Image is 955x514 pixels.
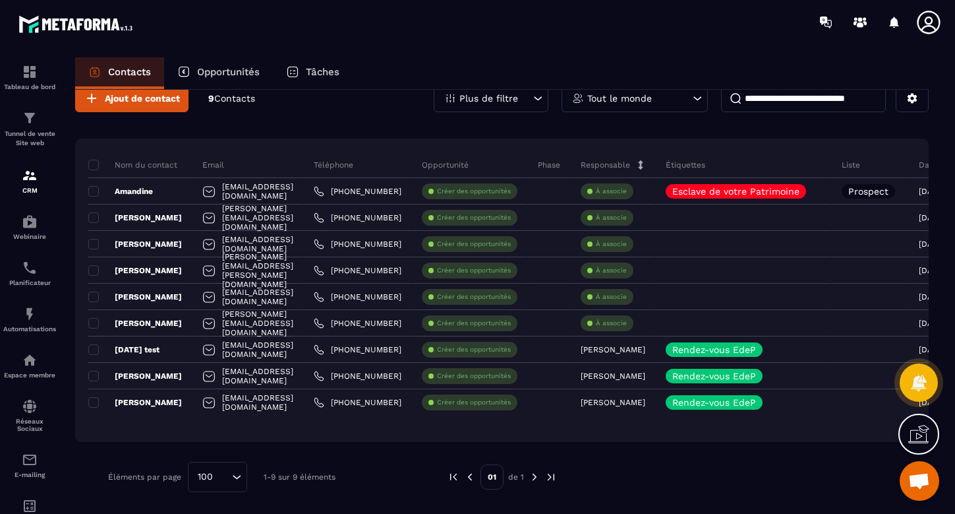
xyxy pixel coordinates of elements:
a: [PHONE_NUMBER] [314,318,401,329]
p: Opportunité [422,160,469,170]
img: prev [448,471,459,483]
p: Tableau de bord [3,83,56,90]
p: Éléments par page [108,472,181,482]
img: prev [464,471,476,483]
a: [PHONE_NUMBER] [314,371,401,381]
img: next [529,471,540,483]
div: Ouvrir le chat [900,461,939,501]
a: [PHONE_NUMBER] [314,265,401,276]
p: [DATE] test [88,344,159,355]
img: automations [22,306,38,322]
p: [PERSON_NAME] [88,265,182,276]
p: Créer des opportunités [437,240,511,249]
p: 1-9 sur 9 éléments [264,472,335,482]
p: Amandine [88,186,153,197]
p: Webinaire [3,233,56,240]
p: Automatisations [3,325,56,333]
p: Contacts [108,66,151,78]
input: Search for option [217,470,229,484]
a: [PHONE_NUMBER] [314,292,401,302]
a: social-networksocial-networkRéseaux Sociaux [3,389,56,442]
a: [PHONE_NUMBER] [314,186,401,197]
p: Rendez-vous EdeP [672,398,756,407]
a: Opportunités [164,57,273,89]
p: [PERSON_NAME] [88,239,182,249]
p: [PERSON_NAME] [88,292,182,302]
p: Téléphone [314,160,353,170]
a: [PHONE_NUMBER] [314,344,401,355]
p: Esclave de votre Patrimoine [672,187,799,196]
p: Réseaux Sociaux [3,418,56,432]
p: Phase [538,160,560,170]
a: [PHONE_NUMBER] [314,212,401,223]
p: À associe [596,266,627,275]
p: Rendez-vous EdeP [672,371,756,381]
p: Créer des opportunités [437,398,511,407]
p: Prospect [848,187,888,196]
p: E-mailing [3,471,56,478]
p: [PERSON_NAME] [581,345,645,354]
p: Espace membre [3,371,56,379]
span: 100 [193,470,217,484]
p: [PERSON_NAME] [581,371,645,381]
p: 01 [480,465,504,490]
p: [PERSON_NAME] [88,397,182,408]
img: social-network [22,399,38,414]
a: [PHONE_NUMBER] [314,239,401,249]
a: formationformationCRM [3,158,56,204]
p: Créer des opportunités [437,187,511,196]
p: Créer des opportunités [437,319,511,328]
p: 9 [208,92,255,105]
p: Planificateur [3,279,56,286]
img: logo [18,12,137,36]
div: Search for option [188,462,247,492]
p: Tout le monde [587,94,652,103]
p: Créer des opportunités [437,266,511,275]
a: formationformationTableau de bord [3,54,56,100]
a: automationsautomationsEspace membre [3,342,56,389]
a: Contacts [75,57,164,89]
img: email [22,452,38,468]
span: Ajout de contact [105,92,180,105]
p: Créer des opportunités [437,371,511,381]
img: next [545,471,557,483]
p: [PERSON_NAME] [581,398,645,407]
img: formation [22,110,38,126]
p: À associe [596,240,627,249]
p: Liste [842,160,860,170]
p: Responsable [581,160,630,170]
p: Étiquettes [666,160,705,170]
img: automations [22,352,38,368]
p: À associe [596,187,627,196]
a: schedulerschedulerPlanificateur [3,250,56,296]
p: Tunnel de vente Site web [3,129,56,148]
p: Opportunités [197,66,260,78]
p: CRM [3,187,56,194]
p: Rendez-vous EdeP [672,345,756,354]
a: automationsautomationsAutomatisations [3,296,56,342]
img: formation [22,64,38,80]
a: Tâches [273,57,353,89]
p: [PERSON_NAME] [88,371,182,381]
p: [PERSON_NAME] [88,212,182,223]
img: formation [22,168,38,183]
p: Plus de filtre [459,94,518,103]
a: emailemailE-mailing [3,442,56,488]
a: formationformationTunnel de vente Site web [3,100,56,158]
p: Créer des opportunités [437,292,511,302]
p: de 1 [508,472,524,482]
a: [PHONE_NUMBER] [314,397,401,408]
p: À associe [596,319,627,328]
span: Contacts [214,93,255,104]
img: accountant [22,498,38,514]
a: automationsautomationsWebinaire [3,204,56,250]
p: Créer des opportunités [437,213,511,222]
img: automations [22,214,38,230]
p: À associe [596,213,627,222]
p: [PERSON_NAME] [88,318,182,329]
p: Nom du contact [88,160,177,170]
p: Email [202,160,224,170]
button: Ajout de contact [75,84,188,112]
img: scheduler [22,260,38,276]
p: Tâches [306,66,339,78]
